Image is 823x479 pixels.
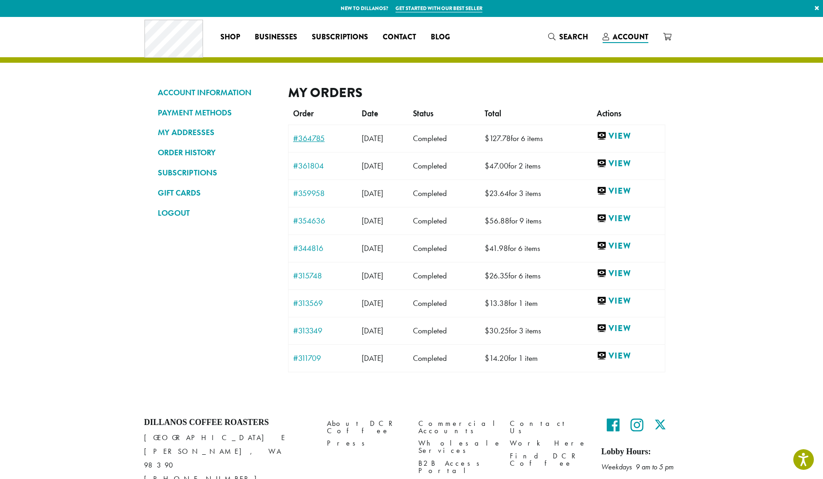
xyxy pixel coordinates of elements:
a: Shop [213,30,247,44]
a: #311709 [293,354,353,362]
span: [DATE] [362,326,383,336]
a: ORDER HISTORY [158,145,274,160]
h4: Dillanos Coffee Roasters [144,418,313,428]
a: #313349 [293,327,353,335]
a: GIFT CARDS [158,185,274,201]
span: 30.25 [485,326,509,336]
a: Press [327,437,405,450]
a: MY ADDRESSES [158,125,274,140]
span: [DATE] [362,353,383,363]
a: ACCOUNT INFORMATION [158,85,274,100]
a: Contact Us [510,418,588,437]
a: View [597,268,660,279]
td: for 3 items [480,317,592,344]
a: #364785 [293,134,353,142]
span: $ [485,161,489,171]
span: [DATE] [362,298,383,308]
td: Completed [408,152,480,180]
td: Completed [408,317,480,344]
span: Contact [383,32,416,43]
span: Status [413,109,433,119]
a: Work Here [510,437,588,450]
td: for 2 items [480,152,592,180]
a: View [597,295,660,307]
span: $ [485,133,489,143]
span: 127.78 [485,133,511,143]
td: for 1 item [480,289,592,317]
h2: My Orders [288,85,665,101]
span: Blog [431,32,450,43]
td: Completed [408,262,480,289]
span: $ [485,216,489,226]
td: for 6 items [480,234,592,262]
span: 47.00 [485,161,508,171]
a: Wholesale Services [418,437,496,457]
a: Search [541,29,595,44]
span: $ [485,298,489,308]
span: [DATE] [362,271,383,281]
a: View [597,158,660,169]
nav: Account pages [158,85,274,381]
a: B2B Access Portal [418,457,496,477]
a: View [597,323,660,334]
a: PAYMENT METHODS [158,105,274,120]
span: [DATE] [362,243,383,253]
span: 23.64 [485,188,509,198]
em: Weekdays 9 am to 5 pm [601,462,673,472]
span: Businesses [255,32,297,43]
td: Completed [408,344,480,372]
td: Completed [408,125,480,152]
span: Shop [220,32,240,43]
a: View [597,131,660,142]
span: 13.38 [485,298,508,308]
a: #361804 [293,162,353,170]
span: Search [559,32,588,42]
span: Actions [597,109,621,119]
a: #354636 [293,217,353,225]
a: #315748 [293,272,353,280]
span: $ [485,243,489,253]
a: LOGOUT [158,205,274,221]
span: Total [485,109,501,119]
span: $ [485,353,489,363]
td: Completed [408,234,480,262]
td: for 6 items [480,262,592,289]
a: Find DCR Coffee [510,450,588,469]
a: View [597,185,660,197]
h5: Lobby Hours: [601,447,679,457]
a: SUBSCRIPTIONS [158,165,274,180]
span: $ [485,326,489,336]
span: [DATE] [362,188,383,198]
span: Subscriptions [312,32,368,43]
a: #359958 [293,189,353,197]
span: Order [293,109,314,119]
span: Date [362,109,378,119]
span: [DATE] [362,216,383,226]
span: 26.35 [485,271,508,281]
a: View [597,213,660,224]
span: [DATE] [362,133,383,143]
td: for 3 items [480,180,592,207]
td: for 1 item [480,344,592,372]
span: 56.88 [485,216,509,226]
span: $ [485,271,489,281]
span: [DATE] [362,161,383,171]
td: Completed [408,289,480,317]
a: #344816 [293,244,353,252]
td: for 6 items [480,125,592,152]
a: #313569 [293,299,353,307]
td: for 9 items [480,207,592,234]
span: Account [613,32,648,42]
span: 41.98 [485,243,508,253]
td: Completed [408,180,480,207]
a: Commercial Accounts [418,418,496,437]
a: View [597,240,660,252]
a: Get started with our best seller [395,5,482,12]
span: 14.20 [485,353,508,363]
a: About DCR Coffee [327,418,405,437]
td: Completed [408,207,480,234]
span: $ [485,188,489,198]
a: View [597,350,660,362]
